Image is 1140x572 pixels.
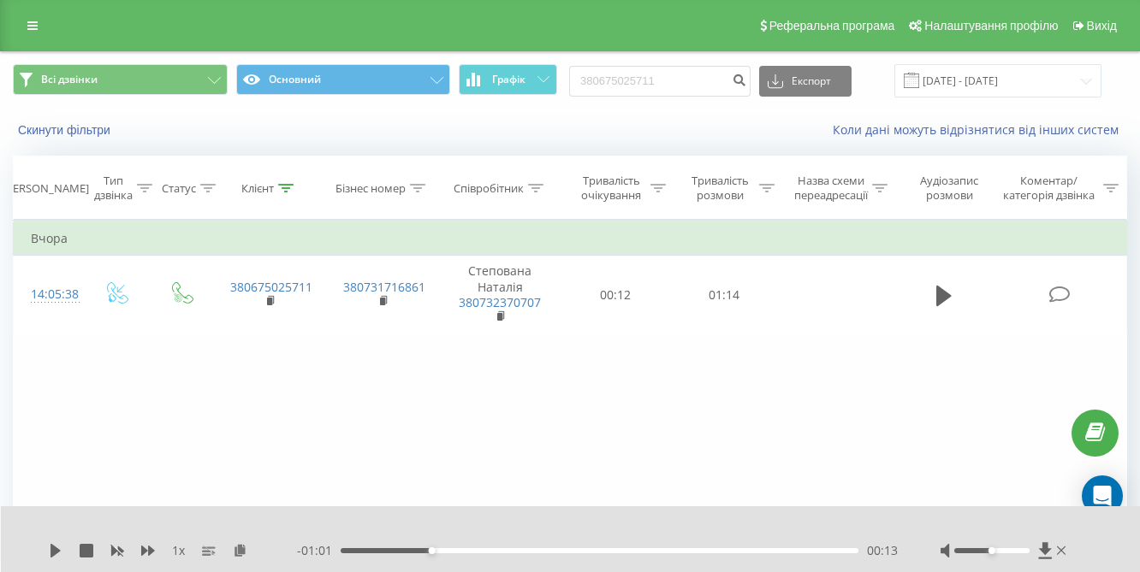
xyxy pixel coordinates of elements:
[13,122,119,138] button: Скинути фільтри
[989,547,995,554] div: Accessibility label
[31,278,66,311] div: 14:05:38
[162,181,196,196] div: Статус
[439,256,561,334] td: Степована Наталія
[999,174,1099,203] div: Коментар/категорія дзвінка
[924,19,1058,32] span: Налаштування профілю
[833,121,1127,138] a: Коли дані можуть відрізнятися вiд інших систем
[759,66,852,97] button: Експорт
[459,64,557,95] button: Графік
[454,181,524,196] div: Співробітник
[459,294,541,310] a: 380732370707
[343,279,425,295] a: 380731716861
[14,221,1127,256] td: Вчора
[297,542,341,559] span: - 01:01
[867,542,898,559] span: 00:13
[41,73,98,86] span: Всі дзвінки
[172,542,185,559] span: 1 x
[492,74,525,86] span: Графік
[13,64,228,95] button: Всі дзвінки
[769,19,895,32] span: Реферальна програма
[561,256,670,334] td: 00:12
[686,174,755,203] div: Тривалість розмови
[670,256,779,334] td: 01:14
[94,174,133,203] div: Тип дзвінка
[1087,19,1117,32] span: Вихід
[429,547,436,554] div: Accessibility label
[230,279,312,295] a: 380675025711
[335,181,406,196] div: Бізнес номер
[907,174,992,203] div: Аудіозапис розмови
[569,66,751,97] input: Пошук за номером
[3,181,89,196] div: [PERSON_NAME]
[1082,475,1123,516] div: Open Intercom Messenger
[241,181,274,196] div: Клієнт
[794,174,868,203] div: Назва схеми переадресації
[236,64,451,95] button: Основний
[577,174,646,203] div: Тривалість очікування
